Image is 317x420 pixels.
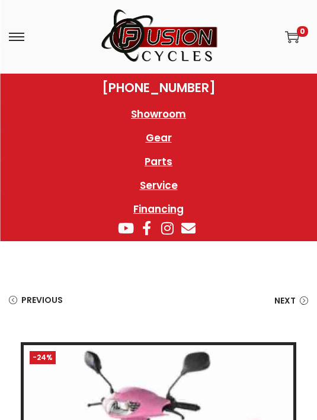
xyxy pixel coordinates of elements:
[9,292,63,308] a: Previous
[119,197,198,221] a: Financing
[119,173,198,197] a: Service
[119,150,198,173] a: Parts
[274,292,308,309] a: Next
[285,30,299,44] a: 0
[100,9,218,64] img: Woostify mobile logo
[274,292,296,309] span: Next
[102,80,216,96] a: [PHONE_NUMBER]
[119,102,198,126] a: Showroom
[119,126,198,150] a: Gear
[21,292,63,308] span: Previous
